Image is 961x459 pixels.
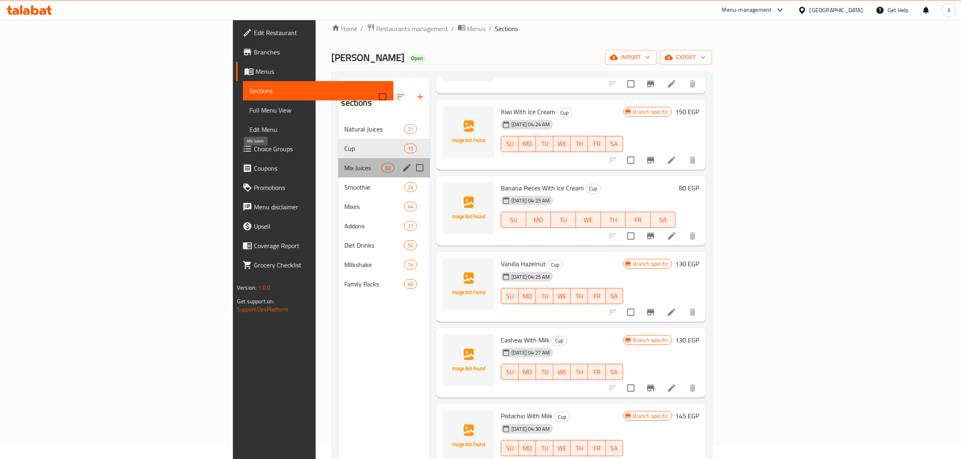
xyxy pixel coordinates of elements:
a: Restaurants management [367,23,448,34]
span: SA [609,442,620,454]
button: WE [576,212,601,228]
button: TH [571,136,588,152]
button: MO [519,288,536,304]
a: Menus [458,23,486,34]
span: 24 [404,184,417,191]
span: A [947,6,951,15]
button: SA [606,440,623,456]
span: Select to update [622,152,639,169]
span: [DATE] 04:27 AM [508,349,553,357]
button: SA [606,136,623,152]
span: Full Menu View [249,105,387,115]
div: Open [408,54,427,63]
div: Cup15 [338,139,430,158]
span: Sections [249,86,387,96]
div: Smoothie24 [338,177,430,197]
a: Edit Menu [243,120,394,139]
div: Mix Juices32edit [338,158,430,177]
img: Kiwi With Ice Cream [443,106,494,158]
div: Cup [551,336,567,346]
button: delete [683,303,702,322]
h6: 80 EGP [679,182,699,194]
div: items [404,240,417,250]
div: items [404,144,417,153]
a: Edit menu item [667,307,676,317]
div: Natural Juices21 [338,119,430,139]
div: Addons11 [338,216,430,236]
h6: 130 EGP [675,258,699,269]
span: Coverage Report [254,241,387,250]
span: TU [539,366,550,378]
button: delete [683,378,702,398]
div: [GEOGRAPHIC_DATA] [810,6,863,15]
button: TU [536,364,553,380]
button: Branch-specific-item [641,378,660,398]
span: Vanilla Hazelnut [501,258,546,270]
span: Cup [548,260,563,269]
button: TH [571,288,588,304]
button: SU [501,136,519,152]
span: 14 [404,261,417,269]
span: 15 [404,145,417,152]
div: Family Packs40 [338,274,430,294]
span: Menus [467,24,486,33]
nav: Menu sections [338,116,430,297]
a: Branches [236,42,394,62]
button: MO [519,440,536,456]
span: Edit Restaurant [254,28,387,38]
button: TU [536,136,553,152]
h6: 145 EGP [675,410,699,421]
span: 1.0.0 [258,282,270,293]
button: Branch-specific-item [641,226,660,246]
a: Edit menu item [667,155,676,165]
button: TH [571,440,588,456]
span: Get support on: [237,296,274,307]
span: Grocery Checklist [254,260,387,270]
div: Milkshake14 [338,255,430,274]
span: import [611,52,650,63]
span: Menus [255,67,387,76]
a: Coupons [236,159,394,178]
span: Cup [586,184,601,193]
span: Cup [555,412,569,421]
div: items [404,124,417,134]
img: Banana Pieces With Ice Cream [443,182,494,234]
span: Branch specific [630,412,672,420]
span: Addons [345,221,404,231]
span: Banana Pieces With Ice Cream [501,182,584,194]
button: Branch-specific-item [641,303,660,322]
span: 21 [404,125,417,133]
button: import [605,50,657,65]
a: Edit menu item [667,79,676,89]
span: Select to update [622,380,639,396]
li: / [452,24,454,33]
img: Vanilla Hazelnut [443,258,494,310]
span: SA [609,366,620,378]
a: Support.OpsPlatform [237,304,288,315]
span: FR [591,442,602,454]
span: TH [574,366,585,378]
a: Edit menu item [667,383,676,393]
button: WE [553,440,571,456]
span: TH [574,442,585,454]
span: FR [591,366,602,378]
h6: 150 EGP [675,106,699,117]
div: items [404,279,417,289]
span: [DATE] 04:25 AM [508,273,553,281]
span: TH [604,214,623,226]
span: WE [579,214,598,226]
button: FR [588,288,605,304]
span: SA [654,214,672,226]
span: Mix Juices [345,163,381,173]
span: Sections [495,24,518,33]
span: SU [505,214,523,226]
div: Cup [554,412,570,421]
a: Choice Groups [236,139,394,159]
span: TU [539,442,550,454]
span: 44 [404,203,417,211]
a: Edit Restaurant [236,23,394,42]
button: SU [501,440,519,456]
button: SU [501,364,519,380]
span: [DATE] 04:30 AM [508,425,553,433]
span: [DATE] 04:25 AM [508,197,553,204]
